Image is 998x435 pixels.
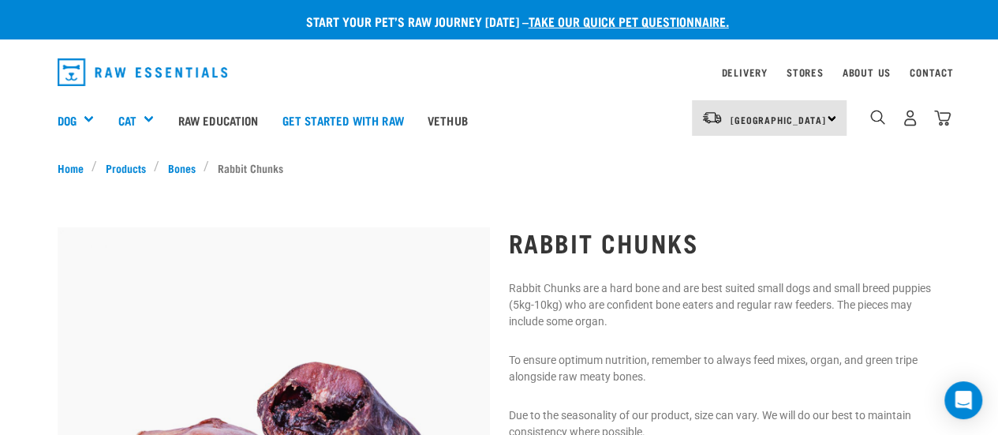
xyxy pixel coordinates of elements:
a: About Us [842,69,890,75]
nav: breadcrumbs [58,159,941,176]
img: Raw Essentials Logo [58,58,228,86]
img: van-moving.png [701,111,723,125]
a: Contact [910,69,954,75]
nav: dropdown navigation [45,52,954,92]
div: Open Intercom Messenger [944,381,982,419]
a: Products [97,159,154,176]
a: take our quick pet questionnaire. [529,17,729,24]
a: Vethub [416,88,480,152]
h1: Rabbit Chunks [509,228,941,257]
a: Dog [58,111,77,129]
a: Cat [118,111,136,129]
a: Home [58,159,92,176]
img: user.png [902,110,918,126]
span: [GEOGRAPHIC_DATA] [731,117,826,122]
img: home-icon@2x.png [934,110,951,126]
img: home-icon-1@2x.png [870,110,885,125]
p: Rabbit Chunks are a hard bone and are best suited small dogs and small breed puppies (5kg-10kg) w... [509,280,941,330]
a: Bones [159,159,204,176]
a: Get started with Raw [271,88,416,152]
p: To ensure optimum nutrition, remember to always feed mixes, organ, and green tripe alongside raw ... [509,352,941,385]
a: Delivery [721,69,767,75]
a: Raw Education [166,88,270,152]
a: Stores [787,69,824,75]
